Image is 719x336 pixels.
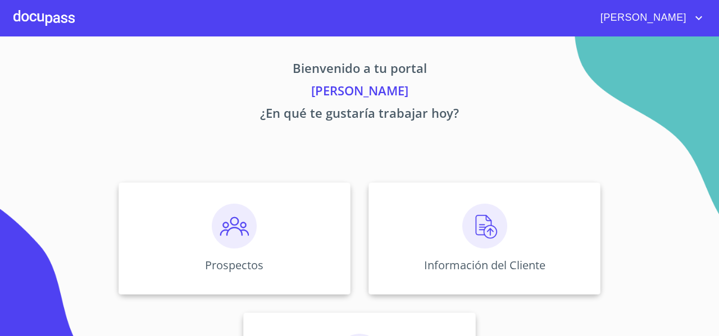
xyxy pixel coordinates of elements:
span: [PERSON_NAME] [592,9,692,27]
img: carga.png [462,204,507,248]
p: [PERSON_NAME] [13,81,706,104]
img: prospectos.png [212,204,257,248]
p: ¿En qué te gustaría trabajar hoy? [13,104,706,126]
button: account of current user [592,9,706,27]
p: Prospectos [205,257,263,273]
p: Información del Cliente [424,257,545,273]
p: Bienvenido a tu portal [13,59,706,81]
